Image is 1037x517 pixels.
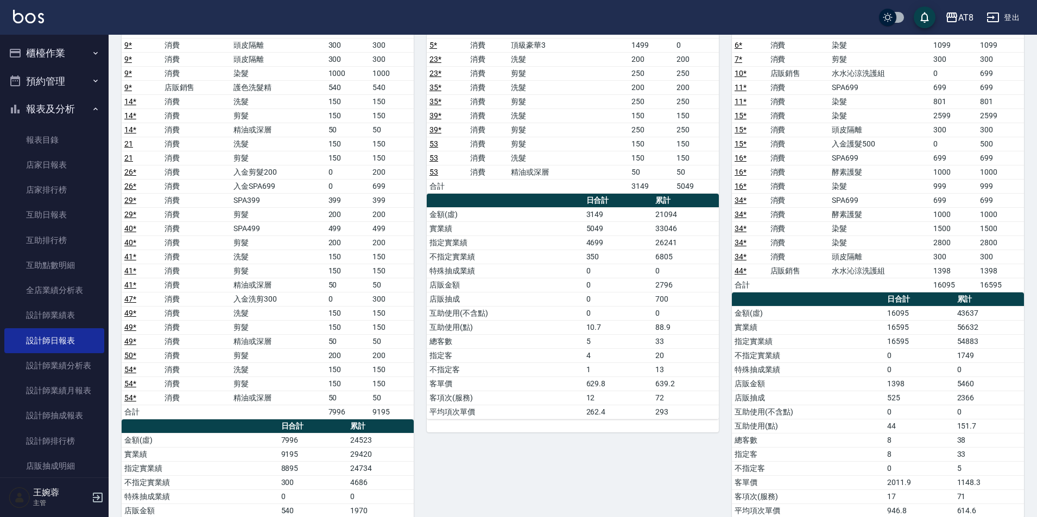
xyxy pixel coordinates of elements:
td: 250 [674,94,719,108]
td: 1749 [954,348,1024,362]
td: 剪髮 [508,94,628,108]
td: 1099 [931,38,977,52]
td: 消費 [162,362,231,376]
td: 16595 [884,334,954,348]
td: 消費 [768,235,830,250]
td: 消費 [162,94,231,108]
td: 150 [326,264,370,278]
td: 0 [931,66,977,80]
td: 150 [326,250,370,264]
td: 4 [584,348,653,362]
p: 主管 [33,498,88,508]
td: 消費 [162,193,231,207]
td: 剪髮 [508,123,628,137]
td: 5 [584,334,653,348]
a: 店販抽成明細 [4,454,104,478]
td: 699 [931,80,977,94]
td: 0 [653,306,719,320]
td: 洗髮 [508,80,628,94]
td: 消費 [467,165,508,179]
td: 0 [584,278,653,292]
td: 消費 [162,320,231,334]
td: 4699 [584,235,653,250]
td: 150 [629,137,674,151]
td: 1000 [977,207,1024,221]
td: 不指定實業績 [732,348,884,362]
td: 護色洗髮精 [231,80,325,94]
td: 消費 [162,108,231,123]
a: 設計師日報表 [4,328,104,353]
td: 消費 [467,38,508,52]
td: 50 [326,278,370,292]
td: 消費 [162,137,231,151]
h5: 王婉蓉 [33,487,88,498]
td: 499 [370,221,414,235]
td: 精油或深層 [508,165,628,179]
td: 消費 [162,38,231,52]
td: 1000 [977,165,1024,179]
td: 洗髮 [508,108,628,123]
td: 消費 [768,80,830,94]
td: 10.7 [584,320,653,334]
td: 互助使用(不含點) [427,306,584,320]
td: 399 [326,193,370,207]
td: 699 [931,151,977,165]
div: AT8 [958,11,973,24]
td: 1398 [931,264,977,278]
td: 洗髮 [231,250,325,264]
td: 消費 [162,278,231,292]
td: 消費 [768,94,830,108]
td: 頭皮隔離 [829,250,930,264]
th: 累計 [954,292,1024,307]
a: 53 [429,139,438,148]
td: 150 [370,362,414,376]
td: 150 [629,151,674,165]
td: 消費 [162,334,231,348]
td: 300 [931,123,977,137]
table: a dense table [427,194,719,419]
td: 50 [370,278,414,292]
a: 互助排行榜 [4,228,104,253]
td: 消費 [768,250,830,264]
td: SPA399 [231,193,325,207]
button: 登出 [982,8,1024,28]
img: Person [9,487,30,508]
td: 2599 [977,108,1024,123]
td: 150 [370,250,414,264]
button: 櫃檯作業 [4,39,104,67]
td: 消費 [162,221,231,235]
td: 金額(虛) [732,306,884,320]
td: 5049 [584,221,653,235]
td: 實業績 [732,320,884,334]
td: 染髮 [829,108,930,123]
td: 200 [326,207,370,221]
td: 2796 [653,278,719,292]
td: 消費 [768,207,830,221]
td: 50 [326,123,370,137]
td: 3149 [584,207,653,221]
td: 消費 [467,94,508,108]
td: 店販銷售 [768,66,830,80]
td: 300 [326,52,370,66]
td: 消費 [162,235,231,250]
td: 300 [977,52,1024,66]
td: 2800 [977,235,1024,250]
td: 200 [370,165,414,179]
td: 26241 [653,235,719,250]
td: 150 [629,108,674,123]
a: 設計師抽成報表 [4,403,104,428]
td: 0 [326,165,370,179]
td: 消費 [768,165,830,179]
td: 33046 [653,221,719,235]
td: SPA699 [829,80,930,94]
td: 店販銷售 [162,80,231,94]
td: 43637 [954,306,1024,320]
td: 350 [584,250,653,264]
a: 互助點數明細 [4,253,104,278]
td: SPA699 [829,193,930,207]
td: 消費 [768,137,830,151]
td: 消費 [162,165,231,179]
td: 200 [629,80,674,94]
td: 16595 [977,278,1024,292]
th: 累計 [653,194,719,208]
